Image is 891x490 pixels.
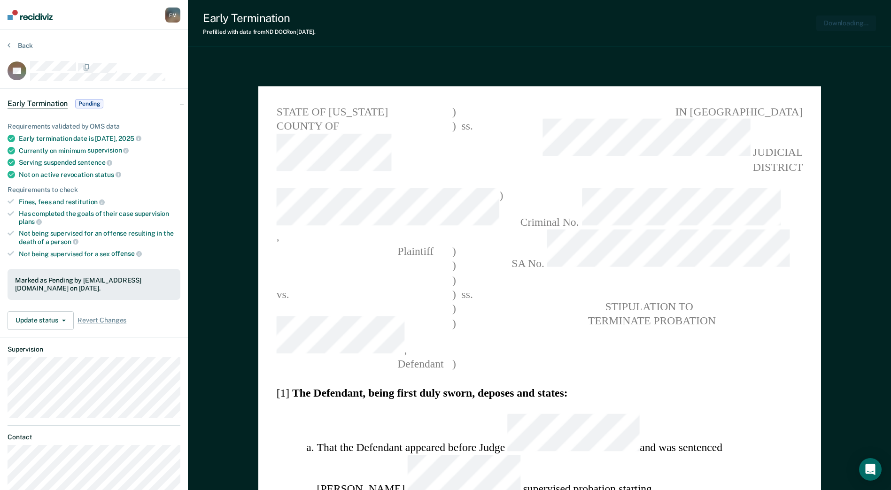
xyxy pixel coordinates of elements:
[8,41,33,50] button: Back
[292,386,568,398] strong: The Defendant, being first duly sworn, deposes and states:
[19,210,180,226] div: Has completed the goals of their case supervision
[77,159,113,166] span: sentence
[19,198,180,206] div: Fines, fees and
[276,245,434,257] span: Plaintiff
[859,458,882,481] div: Open Intercom Messenger
[19,170,180,179] div: Not on active revocation
[19,250,180,258] div: Not being supervised for a sex
[8,10,53,20] img: Recidiviz
[498,119,803,174] span: JUDICIAL DISTRICT
[498,299,803,328] pre: STIPULATION TO TERMINATE PROBATION
[452,273,456,287] span: )
[498,229,803,270] span: SA No.
[452,119,456,174] span: )
[19,230,180,245] div: Not being supervised for an offense resulting in the death of a
[203,11,316,25] div: Early Termination
[8,345,180,353] dt: Supervision
[276,119,452,174] span: COUNTY OF
[452,301,456,316] span: )
[456,287,478,301] span: ss.
[118,135,141,142] span: 2025
[452,287,456,301] span: )
[19,218,42,225] span: plans
[8,99,68,108] span: Early Termination
[498,105,803,119] span: IN [GEOGRAPHIC_DATA]
[276,316,452,357] span: ,
[203,29,316,35] div: Prefilled with data from ND DOCR on [DATE] .
[456,119,478,174] span: ss.
[95,171,121,178] span: status
[87,146,129,154] span: supervision
[452,316,456,357] span: )
[816,15,876,31] button: Downloading...
[15,276,173,292] div: Marked as Pending by [EMAIL_ADDRESS][DOMAIN_NAME] on [DATE].
[50,238,78,245] span: person
[8,186,180,194] div: Requirements to check
[165,8,180,23] button: FM
[276,189,499,244] span: ,
[165,8,180,23] div: F M
[452,105,456,119] span: )
[111,250,142,257] span: offense
[452,244,456,258] span: )
[276,105,452,119] span: STATE OF [US_STATE]
[19,158,180,167] div: Serving suspended
[19,146,180,155] div: Currently on minimum
[8,122,180,130] div: Requirements validated by OMS data
[65,198,105,206] span: restitution
[276,358,443,370] span: Defendant
[452,356,456,371] span: )
[75,99,103,108] span: Pending
[19,134,180,143] div: Early termination date is [DATE],
[276,288,289,300] span: vs.
[8,433,180,441] dt: Contact
[276,385,803,400] section: [1]
[498,189,803,230] span: Criminal No.
[8,311,74,330] button: Update status
[77,316,126,324] span: Revert Changes
[452,258,456,273] span: )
